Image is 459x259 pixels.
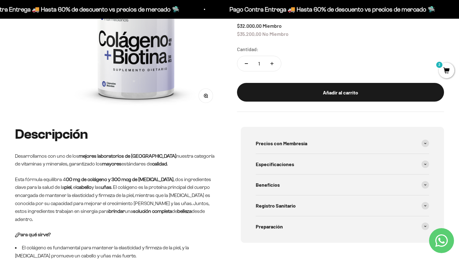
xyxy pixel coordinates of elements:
[256,195,429,216] summary: Registro Sanitario
[256,223,283,231] span: Preparación
[263,23,282,29] span: Miembro
[76,185,91,190] strong: cabello
[439,68,454,74] a: 2
[15,152,218,168] p: Desarrollamos con uno de los nuestra categoría de vitaminas y minerales, garantizado los estándar...
[237,23,262,29] span: $32.000,00
[64,185,72,190] strong: piel
[256,160,294,168] span: Especificaciones
[102,161,121,166] strong: mayores
[109,209,125,214] strong: brindar
[256,216,429,237] summary: Preparación
[256,181,280,189] span: Beneficios
[263,56,281,71] button: Aumentar cantidad
[256,202,296,210] span: Registro Sanitario
[262,31,289,36] span: No Miembro
[101,185,111,190] strong: uñas
[133,209,172,214] strong: solución completa
[256,139,307,147] span: Precios con Membresía
[15,232,51,237] strong: ¿Para qué sirve?
[152,161,167,166] strong: calidad
[249,88,432,96] div: Añadir al carrito
[15,127,218,142] h2: Descripción
[237,31,261,36] span: $35.200,00
[66,177,174,182] strong: 00 mg de colágeno y 300 mcg de [MEDICAL_DATA]
[15,175,218,223] p: Esta fórmula equilibra 4 , dos ingredientes clave para la salud de la , el y las . El colágeno es...
[224,4,429,14] p: Pago Contra Entrega 🚚 Hasta 60% de descuento vs precios de mercado 🛸
[237,83,444,102] button: Añadir al carrito
[177,209,192,214] strong: belleza
[256,154,429,175] summary: Especificaciones
[79,153,176,159] strong: mejores laboratorios de [GEOGRAPHIC_DATA]
[436,61,443,69] mark: 2
[256,133,429,154] summary: Precios con Membresía
[237,56,255,71] button: Reducir cantidad
[237,45,259,53] label: Cantidad:
[256,175,429,195] summary: Beneficios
